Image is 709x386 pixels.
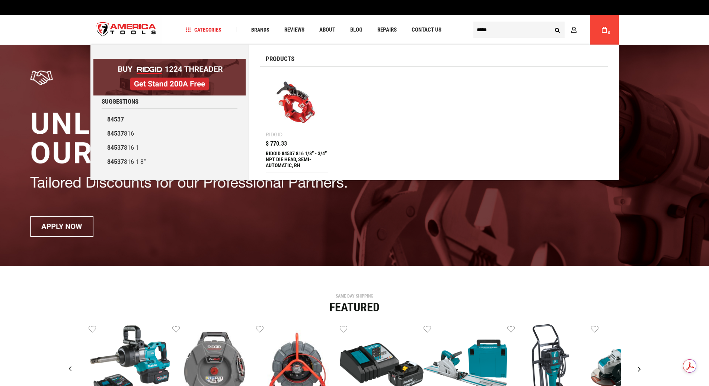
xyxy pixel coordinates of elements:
[102,113,237,127] a: 84537
[377,27,397,33] span: Repairs
[266,56,294,62] span: Products
[102,127,237,141] a: 84537816
[186,27,221,32] span: Categories
[266,150,329,168] div: RIDGID 84537 816 1/8” - 3/4” NPT DIE HEAD, SEMI-AUTOMATIC, RH
[248,25,273,35] a: Brands
[608,31,610,35] span: 0
[374,25,400,35] a: Repairs
[107,130,124,137] b: 84537
[90,16,163,44] img: America Tools
[107,116,124,123] b: 84537
[266,72,329,172] a: RIDGID 84537 816 1/8” - 3/4” NPT DIE HEAD, SEMI-AUTOMATIC, RH Ridgid $ 770.33 RIDGID 84537 816 1/...
[107,144,124,151] b: 84537
[408,25,445,35] a: Contact Us
[102,141,237,155] a: 84537816 1
[90,16,163,44] a: store logo
[266,132,282,137] div: Ridgid
[93,59,246,64] a: BOGO: Buy RIDGID® 1224 Threader, Get Stand 200A Free!
[412,27,441,33] span: Contact Us
[102,98,138,105] span: Suggestions
[251,27,269,32] span: Brands
[316,25,339,35] a: About
[350,27,363,33] span: Blog
[597,15,611,45] a: 0
[281,25,308,35] a: Reviews
[550,23,565,37] button: Search
[102,155,237,169] a: 84537816 1 8”
[93,59,246,95] img: BOGO: Buy RIDGID® 1224 Threader, Get Stand 200A Free!
[266,141,287,147] span: $ 770.33
[107,158,124,165] b: 84537
[319,27,335,33] span: About
[284,27,304,33] span: Reviews
[347,25,366,35] a: Blog
[269,76,325,132] img: RIDGID 84537 816 1/8” - 3/4” NPT DIE HEAD, SEMI-AUTOMATIC, RH
[89,294,621,298] div: SAME DAY SHIPPING
[89,301,621,313] div: Featured
[182,25,225,35] a: Categories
